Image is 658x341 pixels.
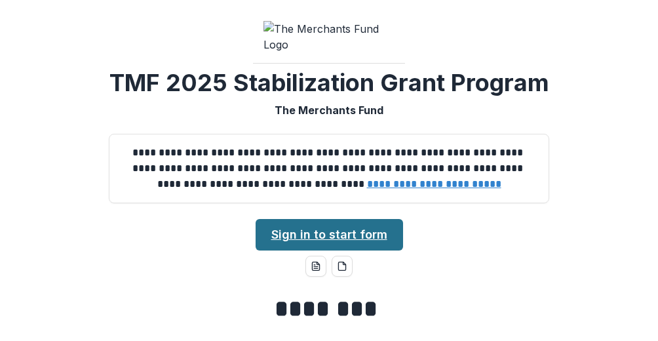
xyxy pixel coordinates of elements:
a: Sign in to start form [256,219,403,251]
p: The Merchants Fund [275,102,383,118]
img: The Merchants Fund Logo [263,21,395,52]
button: word-download [305,256,326,277]
button: pdf-download [332,256,353,277]
h2: TMF 2025 Stabilization Grant Program [109,69,549,97]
